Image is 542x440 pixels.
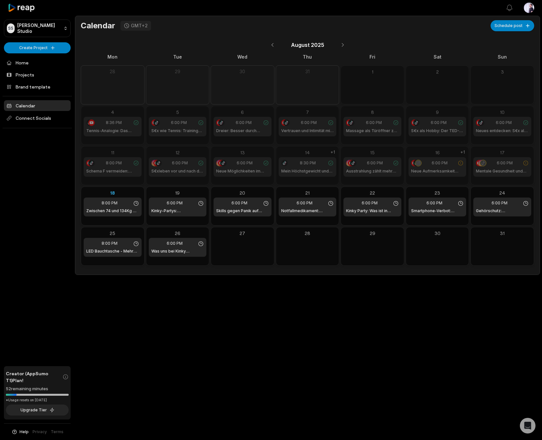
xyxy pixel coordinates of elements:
div: 2 [409,68,466,75]
h1: LED Bauchtasche - Mehr als nur ein Hingucker | LustReise Shorts [86,248,139,254]
a: Brand template [4,81,71,92]
div: 10 [473,109,531,116]
div: SS [7,23,15,33]
div: 52 remaining minutes [6,386,69,392]
div: 24 [473,189,531,196]
span: 6:00 PM [172,160,188,166]
span: 6:00 PM [432,160,448,166]
div: 14 [279,149,337,156]
h1: Gehörschutz: Unterschätztes Party-Gadget | LustReise Shorts [476,208,529,214]
span: 6:00 PM [362,200,378,206]
span: 6:00 PM [492,200,507,206]
span: 6:00 PM [237,160,253,166]
div: Mon [81,53,145,60]
div: 11 [84,149,142,156]
h1: S€x wie Tennis: Training für Paare [151,128,204,134]
span: 6:00 PM [167,241,183,246]
div: 13 [214,149,271,156]
div: 31 [279,68,337,75]
h1: Mein Höchstgewicht und die OP | LustReise Shorts [281,168,334,174]
h1: Zwischen 74 und 134Kg 🤯 | LustReise Shorts [86,208,139,214]
span: 8:36 PM [106,120,122,126]
span: 6:00 PM [497,160,513,166]
div: Fri [340,53,404,60]
div: 30 [214,68,271,75]
span: 6:00 PM [431,120,447,126]
h1: Massage als Türöffner zur Intimität | LustReise Shorts [346,128,399,134]
h1: Neue Möglichkeiten im Liebesleben | LustReise Shorts [216,168,269,174]
div: Tue [146,53,210,60]
span: 8:30 PM [300,160,316,166]
h1: Neue Aufmerksamkeit nach Abnahme | LustReise Shorts [411,168,464,174]
div: 15 [343,149,401,156]
div: 22 [343,189,401,196]
div: 16 [409,149,466,156]
span: 8:00 PM [106,160,122,166]
div: 12 [149,149,207,156]
h1: Calendar [81,21,115,31]
div: 7 [279,109,337,116]
div: Wed [211,53,274,60]
h1: Skills gegen Panik auf Partys | LustReise Shorts [216,208,269,214]
div: 20 [214,189,271,196]
h1: Schema F vermeiden: Kreativität im Bett | LustReise Shorts [86,168,139,174]
span: 6:00 PM [366,120,382,126]
a: Home [4,57,71,68]
span: 6:00 PM [426,200,442,206]
a: Terms [51,429,63,435]
span: 8:00 PM [102,241,118,246]
h1: Was uns bei Kinky Partyoutfits besonders wichtig ist | LustReise Shorts [151,248,204,254]
div: 21 [279,189,337,196]
div: 6 [214,109,271,116]
div: *Usage resets on [DATE] [6,398,69,403]
h1: Vertrauen und Intimität mit Freunden | LustReise Shorts [281,128,334,134]
div: 8 [343,109,401,116]
span: Creator (AppSumo T1) Plan! [6,370,63,384]
span: 6:00 PM [167,200,183,206]
div: GMT+2 [131,23,148,29]
div: Open Intercom Messenger [520,418,535,433]
span: Help [20,429,29,435]
h1: Kinky-Partys: Seelenbalsam statt S€x | LustReise Shorts [151,208,204,214]
span: 6:00 PM [171,120,187,126]
div: Thu [276,53,340,60]
span: 6:00 PM [301,120,317,126]
div: 9 [409,109,466,116]
div: 29 [149,68,207,75]
a: Calendar [4,100,71,111]
div: 4 [84,109,142,116]
h1: S€x als Hobby: Der TED-Talk-Impuls [411,128,464,134]
div: 26 [149,230,207,237]
span: 8:00 PM [102,200,118,206]
a: Privacy [33,429,47,435]
h1: Mentale Gesundheit und Abnehmen | LustReise Shorts [476,168,529,174]
div: 19 [149,189,207,196]
h1: Kinky Party: Was ist in unserer Tasche? | LustReise Shorts [346,208,399,214]
div: 23 [409,189,466,196]
div: 18 [84,189,142,196]
h1: Smartphone-Verbot: Entspannt feiern auf Kinky Parties | LustReise Shorts [411,208,464,214]
button: Help [11,429,29,435]
span: 6:00 PM [297,200,313,206]
button: Upgrade Tier [6,405,69,416]
h1: Ausstrahlung zählt mehr als Gewicht | LustReise Shorts [346,168,399,174]
div: 28 [84,68,142,75]
span: 6:00 PM [367,160,383,166]
span: August 2025 [291,41,324,49]
h1: Notfallmedikament: Sicherheit für den Abend | LustReise Shorts [281,208,334,214]
span: 6:00 PM [236,120,252,126]
h1: Dreier: Besser durch Vertrauen [216,128,269,134]
div: 5 [149,109,207,116]
p: [PERSON_NAME] Studio [17,22,61,34]
div: 1 [343,68,401,75]
h1: Tennis-Analogie: Das perfekte Match | LustReise Shorts [86,128,139,134]
div: Sat [406,53,469,60]
span: 6:00 PM [496,120,512,126]
span: 6:00 PM [231,200,247,206]
button: Create Project [4,42,71,53]
span: Connect Socials [4,112,71,124]
button: Schedule post [491,20,534,31]
div: 17 [473,149,531,156]
h1: Neues entdecken: S€x als Abenteuer | LustReise Shorts [476,128,529,134]
a: Projects [4,69,71,80]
